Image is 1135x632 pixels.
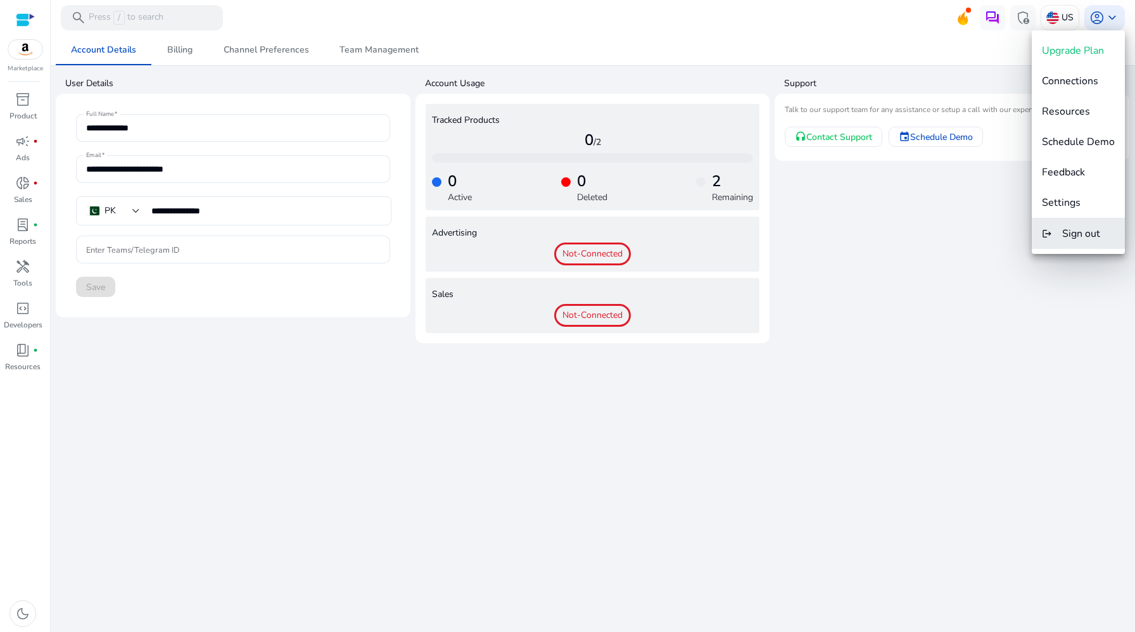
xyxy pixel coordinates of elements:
span: Connections [1042,74,1098,88]
span: Sign out [1062,227,1100,241]
span: Settings [1042,196,1081,210]
mat-icon: logout [1042,226,1052,241]
span: Schedule Demo [1042,135,1115,149]
span: Resources [1042,104,1090,118]
span: Upgrade Plan [1042,44,1104,58]
span: Feedback [1042,165,1085,179]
